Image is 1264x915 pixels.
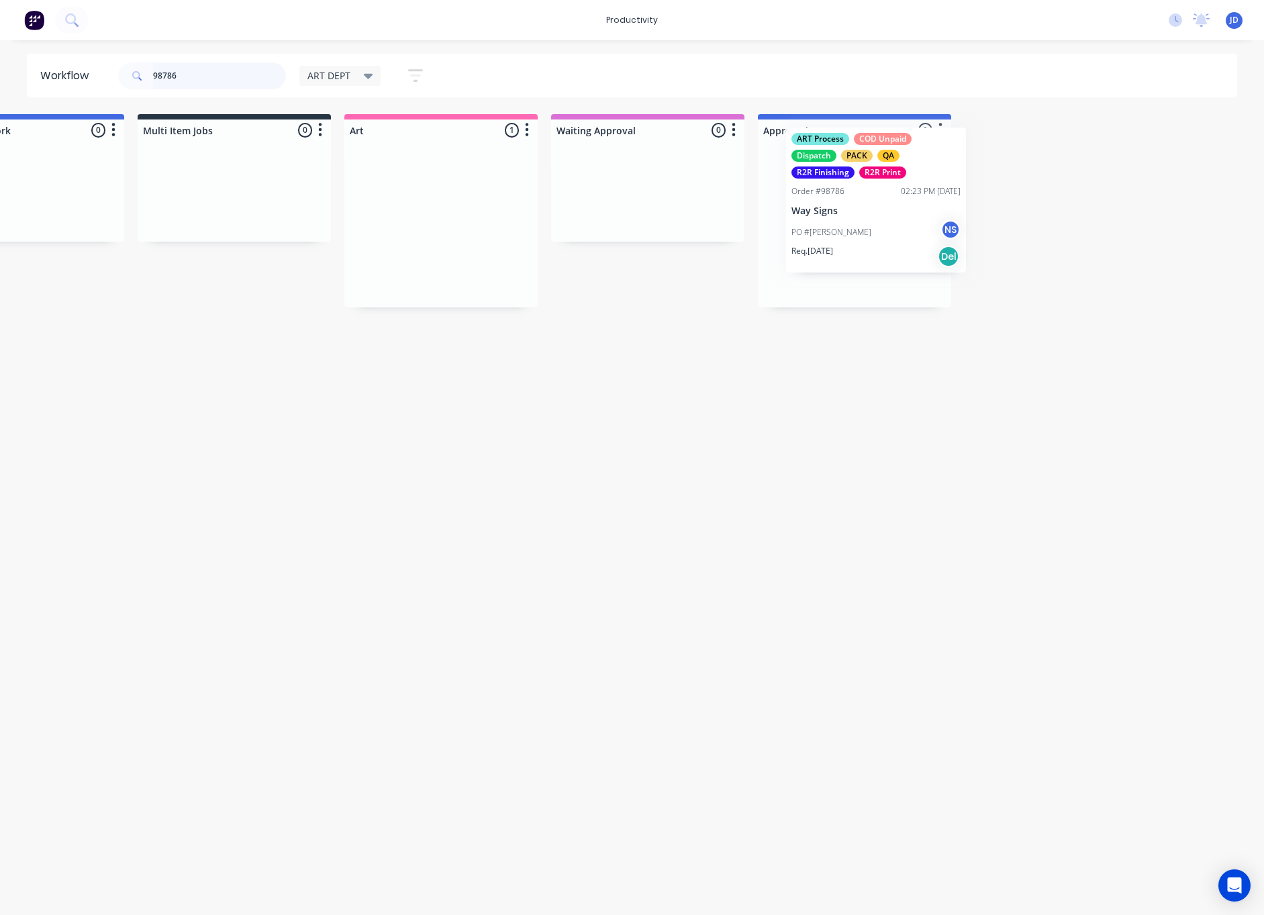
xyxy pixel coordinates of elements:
div: Open Intercom Messenger [1218,869,1251,902]
div: Workflow [40,68,95,84]
input: Search for orders... [153,62,286,89]
span: JD [1230,14,1238,26]
img: Factory [24,10,44,30]
div: productivity [599,10,665,30]
span: ART DEPT [307,68,350,83]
